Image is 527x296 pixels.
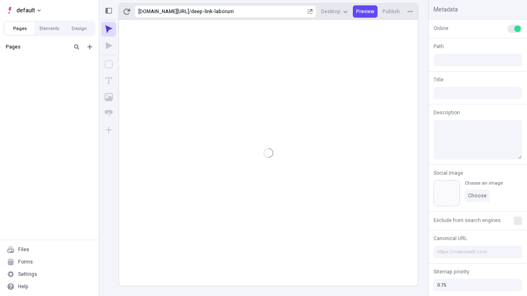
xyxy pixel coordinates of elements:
[382,8,400,15] span: Publish
[434,76,443,83] span: Title
[101,73,116,88] button: Text
[35,22,64,35] button: Elements
[3,4,44,16] button: Select site
[318,5,351,18] button: Desktop
[379,5,403,18] button: Publish
[189,8,191,15] div: /
[85,42,95,52] button: Add new
[434,268,469,275] span: Sitemap priority
[434,246,522,258] input: https://makeswift.com
[18,271,37,277] div: Settings
[18,246,29,253] div: Files
[18,259,33,265] div: Forms
[356,8,374,15] span: Preview
[434,217,501,224] span: Exclude from search engines
[138,8,189,15] div: [URL][DOMAIN_NAME]
[101,90,116,104] button: Image
[5,22,35,35] button: Pages
[101,57,116,72] button: Box
[434,109,460,116] span: Description
[468,192,487,199] span: Choose
[434,235,467,242] span: Canonical URL
[16,5,35,15] span: default
[434,25,448,32] span: Online
[6,44,68,50] div: Pages
[434,43,444,50] span: Path
[321,8,340,15] span: Desktop
[465,190,490,202] button: Choose
[434,169,463,177] span: Social Image
[353,5,378,18] button: Preview
[191,8,306,15] div: deep-link-laborum
[101,106,116,121] button: Button
[18,283,28,290] div: Help
[64,22,94,35] button: Design
[465,180,503,186] div: Choose an image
